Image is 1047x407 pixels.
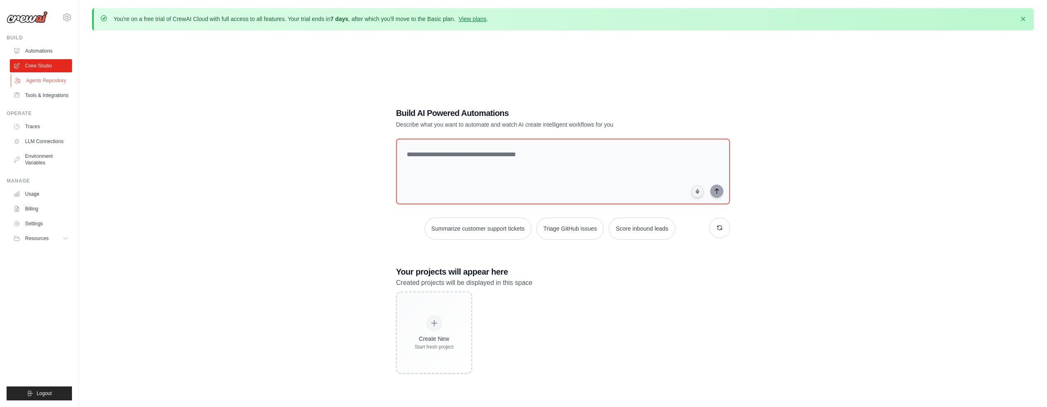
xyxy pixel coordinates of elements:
[330,16,348,22] strong: 7 days
[10,44,72,58] a: Automations
[415,335,454,343] div: Create New
[415,344,454,350] div: Start fresh project
[609,217,675,240] button: Score inbound leads
[396,120,672,129] p: Describe what you want to automate and watch AI create intelligent workflows for you
[10,232,72,245] button: Resources
[459,16,486,22] a: View plans
[10,217,72,230] a: Settings
[396,266,730,277] h3: Your projects will appear here
[7,110,72,117] div: Operate
[10,59,72,72] a: Crew Studio
[10,187,72,201] a: Usage
[709,217,730,238] button: Get new suggestions
[7,386,72,400] button: Logout
[25,235,49,242] span: Resources
[396,277,730,288] p: Created projects will be displayed in this space
[10,202,72,215] a: Billing
[10,150,72,169] a: Environment Variables
[424,217,531,240] button: Summarize customer support tickets
[7,178,72,184] div: Manage
[10,120,72,133] a: Traces
[10,89,72,102] a: Tools & Integrations
[114,15,488,23] p: You're on a free trial of CrewAI Cloud with full access to all features. Your trial ends in , aft...
[691,185,704,198] button: Click to speak your automation idea
[7,11,48,23] img: Logo
[11,74,73,87] a: Agents Repository
[536,217,604,240] button: Triage GitHub issues
[396,107,672,119] h1: Build AI Powered Automations
[37,390,52,397] span: Logout
[7,35,72,41] div: Build
[10,135,72,148] a: LLM Connections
